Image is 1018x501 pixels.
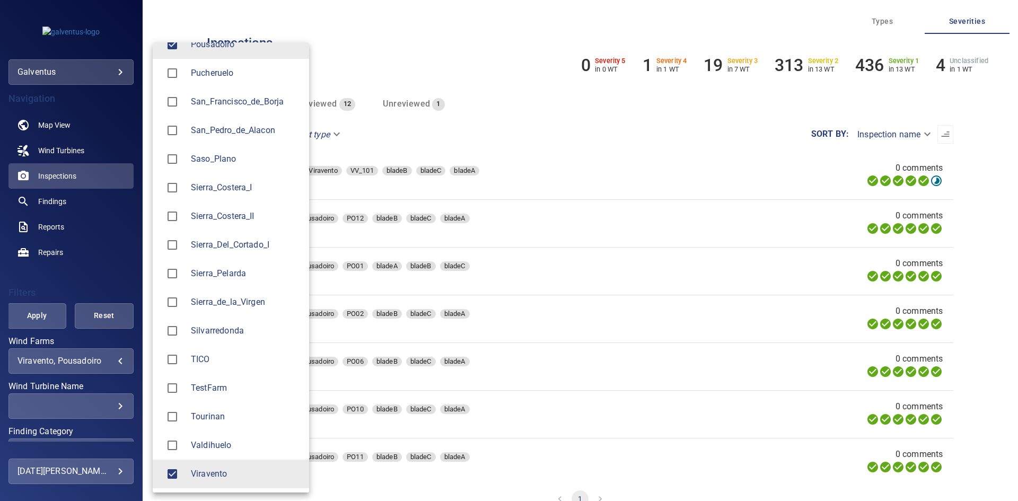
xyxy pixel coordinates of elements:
[161,434,183,456] span: Valdihuelo
[191,382,301,394] div: Wind Farms TestFarm
[191,296,301,309] div: Wind Farms Sierra_de_la_Virgen
[191,439,301,452] div: Wind Farms Valdihuelo
[191,324,301,337] div: Wind Farms Silvarredonda
[191,153,301,165] div: Wind Farms Saso_Plano
[191,353,301,366] div: Wind Farms TICO
[161,177,183,199] span: Sierra_Costera_I
[191,382,301,394] span: TestFarm
[191,296,301,309] span: Sierra_de_la_Virgen
[191,410,301,423] span: Tourinan
[161,119,183,142] span: San_Pedro_de_Alacon
[191,239,301,251] span: Sierra_Del_Cortado_I
[161,62,183,84] span: Pucheruelo
[191,38,301,51] span: Pousadoiro
[161,348,183,371] span: TICO
[191,210,301,223] div: Wind Farms Sierra_Costera_II
[191,181,301,194] span: Sierra_Costera_I
[161,320,183,342] span: Silvarredonda
[161,406,183,428] span: Tourinan
[191,38,301,51] div: Wind Farms Pousadoiro
[161,291,183,313] span: Sierra_de_la_Virgen
[161,234,183,256] span: Sierra_Del_Cortado_I
[191,67,301,80] span: Pucheruelo
[191,239,301,251] div: Wind Farms Sierra_Del_Cortado_I
[191,267,301,280] span: Sierra_Pelarda
[191,210,301,223] span: Sierra_Costera_II
[191,95,301,108] span: San_Francisco_de_Borja
[191,153,301,165] span: Saso_Plano
[161,377,183,399] span: TestFarm
[191,267,301,280] div: Wind Farms Sierra_Pelarda
[191,181,301,194] div: Wind Farms Sierra_Costera_I
[191,410,301,423] div: Wind Farms Tourinan
[191,468,301,480] span: Viravento
[161,91,183,113] span: San_Francisco_de_Borja
[191,468,301,480] div: Wind Farms Viravento
[191,439,301,452] span: Valdihuelo
[191,95,301,108] div: Wind Farms San_Francisco_de_Borja
[191,124,301,137] span: San_Pedro_de_Alacon
[161,33,183,56] span: Pousadoiro
[161,262,183,285] span: Sierra_Pelarda
[191,324,301,337] span: Silvarredonda
[191,67,301,80] div: Wind Farms Pucheruelo
[161,205,183,227] span: Sierra_Costera_II
[161,463,183,485] span: Viravento
[191,124,301,137] div: Wind Farms San_Pedro_de_Alacon
[191,353,301,366] span: TICO
[161,148,183,170] span: Saso_Plano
